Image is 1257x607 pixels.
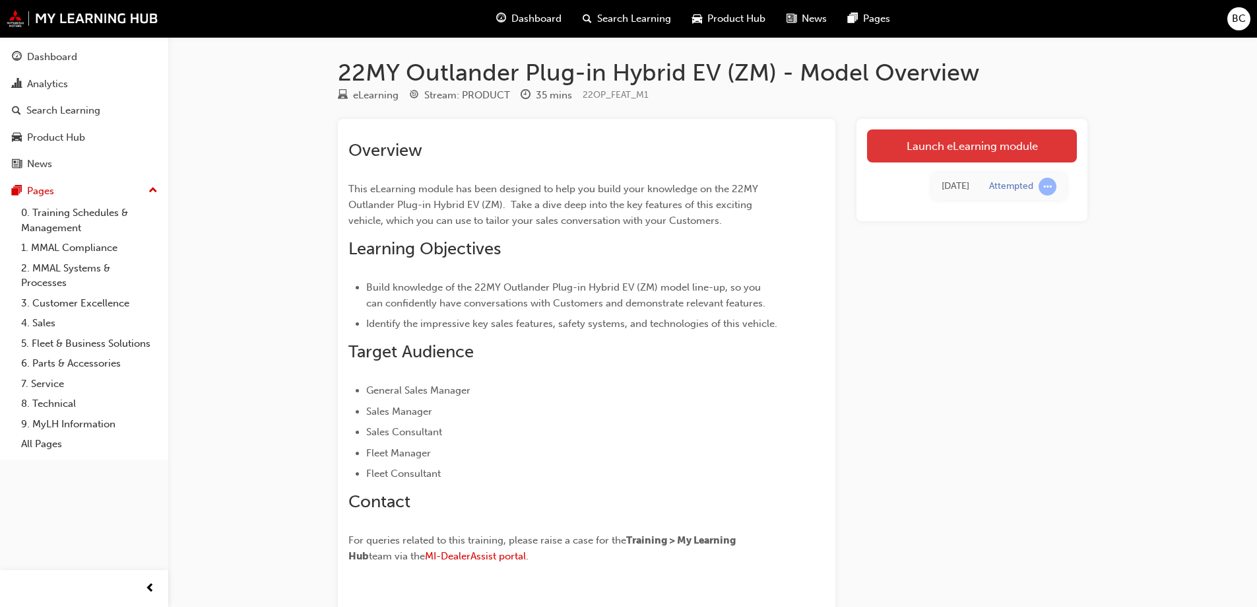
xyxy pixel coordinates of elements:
a: 8. Technical [16,394,163,414]
a: Dashboard [5,45,163,69]
span: Sales Consultant [366,426,442,438]
a: guage-iconDashboard [486,5,572,32]
span: guage-icon [496,11,506,27]
span: team via the [369,550,425,562]
span: Pages [863,11,890,26]
div: Dashboard [27,50,77,65]
a: 1. MMAL Compliance [16,238,163,258]
a: MI-DealerAssist portal [425,550,526,562]
div: Stream: PRODUCT [424,88,510,103]
span: search-icon [12,105,21,117]
a: Analytics [5,72,163,96]
span: Target Audience [348,341,474,362]
span: pages-icon [12,186,22,197]
div: Search Learning [26,103,100,118]
button: Pages [5,179,163,203]
a: 5. Fleet & Business Solutions [16,334,163,354]
a: All Pages [16,434,163,454]
a: 9. MyLH Information [16,414,163,435]
a: 6. Parts & Accessories [16,353,163,374]
a: 2. MMAL Systems & Processes [16,258,163,293]
span: news-icon [12,159,22,170]
span: Contact [348,491,410,512]
span: pages-icon [848,11,858,27]
span: guage-icon [12,52,22,63]
a: News [5,152,163,176]
a: Product Hub [5,125,163,150]
div: Duration [521,87,572,104]
span: Build knowledge of the 22MY Outlander Plug-in Hybrid EV (ZM) model line-up, so you can confidentl... [366,281,765,309]
h1: 22MY Outlander Plug-in Hybrid EV (ZM) - Model Overview [338,58,1087,87]
div: Product Hub [27,130,85,145]
span: Search Learning [597,11,671,26]
div: Stream [409,87,510,104]
a: Launch eLearning module [867,129,1077,162]
span: Identify the impressive key sales features, safety systems, and technologies of this vehicle. [366,318,777,330]
span: target-icon [409,90,419,102]
span: prev-icon [145,581,155,597]
span: Fleet Consultant [366,468,441,480]
a: search-iconSearch Learning [572,5,682,32]
span: learningRecordVerb_ATTEMPT-icon [1039,178,1056,196]
a: 4. Sales [16,313,163,334]
div: Mon Aug 11 2025 14:17:14 GMT+1000 (Australian Eastern Standard Time) [942,179,969,194]
div: Attempted [989,180,1033,193]
span: news-icon [787,11,796,27]
div: Analytics [27,77,68,92]
a: news-iconNews [776,5,837,32]
span: Overview [348,140,422,161]
span: . [526,550,529,562]
button: BC [1227,7,1250,30]
div: 35 mins [536,88,572,103]
a: Search Learning [5,98,163,123]
span: Learning resource code [583,89,649,100]
span: car-icon [12,132,22,144]
span: clock-icon [521,90,531,102]
img: mmal [7,10,158,27]
span: chart-icon [12,79,22,90]
span: learningResourceType_ELEARNING-icon [338,90,348,102]
a: pages-iconPages [837,5,901,32]
button: DashboardAnalyticsSearch LearningProduct HubNews [5,42,163,179]
span: Product Hub [707,11,765,26]
div: eLearning [353,88,399,103]
a: 7. Service [16,374,163,394]
span: search-icon [583,11,592,27]
div: News [27,157,52,172]
span: Fleet Manager [366,447,431,459]
span: For queries related to this training, please raise a case for the [348,534,626,546]
div: Pages [27,184,54,199]
a: car-iconProduct Hub [682,5,776,32]
span: Sales Manager [366,406,432,417]
span: General Sales Manager [366,384,470,396]
span: up-icon [148,182,158,199]
span: Learning Objectives [348,238,501,259]
a: 0. Training Schedules & Management [16,203,163,238]
span: BC [1232,11,1246,26]
span: This eLearning module has been designed to help you build your knowledge on the 22MY Outlander Pl... [348,183,761,227]
span: car-icon [692,11,702,27]
span: Dashboard [511,11,562,26]
span: News [802,11,827,26]
div: Type [338,87,399,104]
a: 3. Customer Excellence [16,293,163,314]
